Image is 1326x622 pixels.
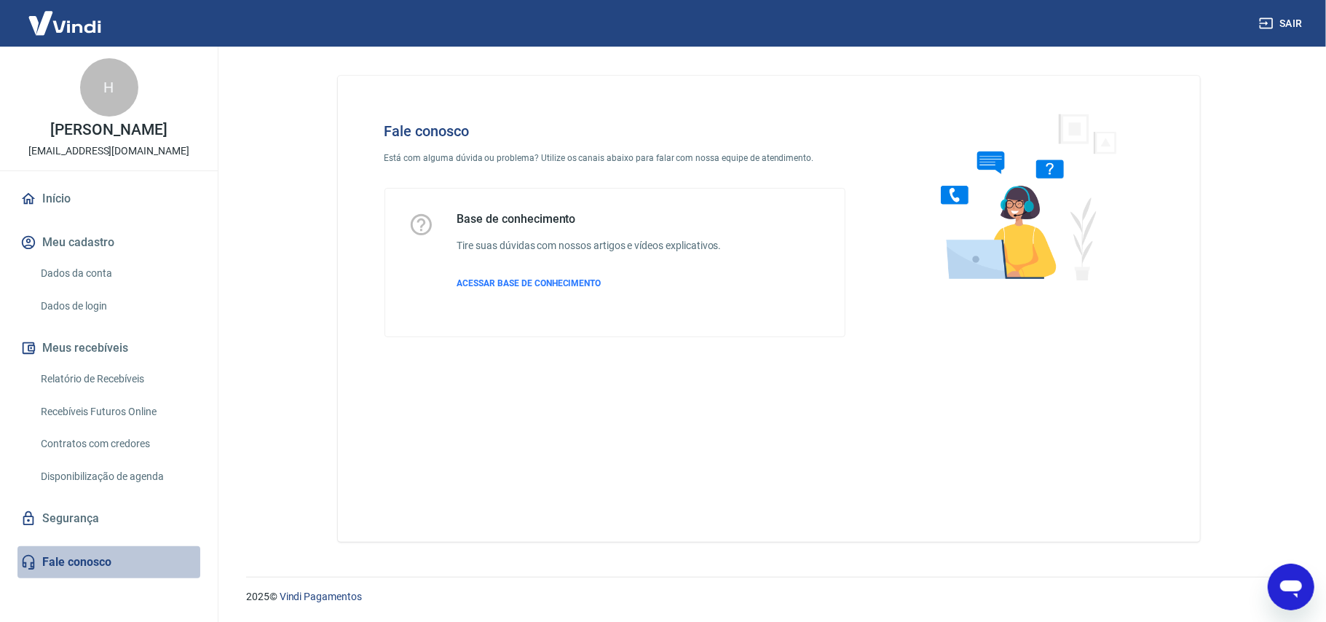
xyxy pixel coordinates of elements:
[35,259,200,288] a: Dados da conta
[17,546,200,578] a: Fale conosco
[912,99,1133,294] img: Fale conosco
[457,278,601,288] span: ACESSAR BASE DE CONHECIMENTO
[384,122,846,140] h4: Fale conosco
[35,364,200,394] a: Relatório de Recebíveis
[457,212,722,227] h5: Base de conhecimento
[50,122,167,138] p: [PERSON_NAME]
[35,291,200,321] a: Dados de login
[384,151,846,165] p: Está com alguma dúvida ou problema? Utilize os canais abaixo para falar com nossa equipe de atend...
[457,277,722,290] a: ACESSAR BASE DE CONHECIMENTO
[17,227,200,259] button: Meu cadastro
[80,58,138,117] div: H
[457,238,722,253] h6: Tire suas dúvidas com nossos artigos e vídeos explicativos.
[35,397,200,427] a: Recebíveis Futuros Online
[28,143,189,159] p: [EMAIL_ADDRESS][DOMAIN_NAME]
[17,503,200,535] a: Segurança
[1268,564,1314,610] iframe: Botão para abrir a janela de mensagens, conversa em andamento
[17,183,200,215] a: Início
[17,332,200,364] button: Meus recebíveis
[1256,10,1309,37] button: Sair
[35,462,200,492] a: Disponibilização de agenda
[246,589,1291,605] p: 2025 ©
[280,591,362,602] a: Vindi Pagamentos
[17,1,112,45] img: Vindi
[35,429,200,459] a: Contratos com credores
